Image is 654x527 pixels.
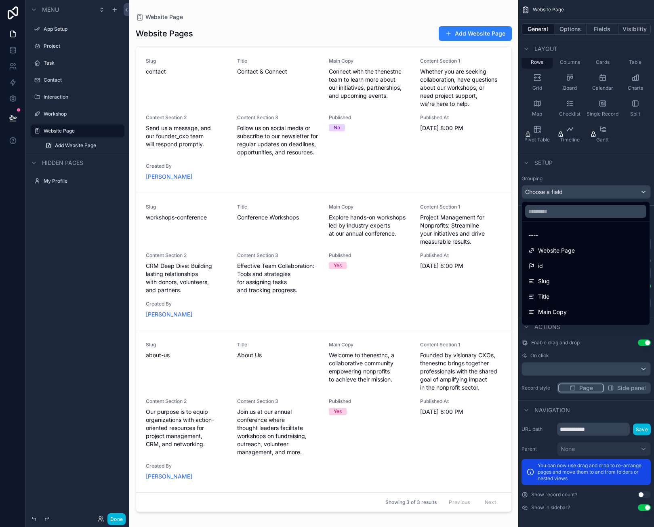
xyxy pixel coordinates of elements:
span: Slug [538,276,550,286]
a: [PERSON_NAME] [146,173,192,181]
span: Published At [420,398,502,405]
span: Explore hands-on workshops led by industry experts at our annual conference. [329,213,410,238]
div: Yes [334,408,342,415]
a: [PERSON_NAME] [146,310,192,318]
span: ---- [528,230,538,240]
span: contact [146,67,227,76]
span: Content Section 3 [237,398,319,405]
span: Created By [146,163,227,169]
span: workshops-conference [146,213,227,221]
span: Published At [420,252,502,259]
span: Contact & Connect [237,67,319,76]
a: SlugcontactTitleContact & ConnectMain CopyConnect with the thenestnc team to learn more about our... [136,46,511,192]
span: id [538,261,543,271]
span: Follow us on social media or subscribe to our newsletter for regular updates on deadlines, opport... [237,124,319,156]
span: Created By [146,301,227,307]
a: [PERSON_NAME] [146,472,192,481]
span: Published At [420,114,502,121]
span: Project Management for Nonprofits: Streamline your initiatives and drive measurable results. [420,213,502,246]
span: Content Section 1 [538,323,585,332]
h1: Website Pages [136,28,193,39]
span: Content Section 1 [420,341,502,348]
a: Website Page [136,13,183,21]
span: Conference Workshops [237,213,319,221]
span: Title [538,292,549,301]
span: Content Section 2 [146,252,227,259]
span: Connect with the thenestnc team to learn more about our initiatives, partnerships, and upcoming e... [329,67,410,100]
span: Title [237,204,319,210]
span: Main Copy [538,307,567,317]
span: Content Section 2 [146,114,227,121]
span: Slug [146,341,227,348]
span: Slug [146,58,227,64]
button: Add Website Page [439,26,512,41]
span: Main Copy [329,58,410,64]
a: Slugabout-usTitleAbout UsMain CopyWelcome to thenestnc, a collaborative community empowering nonp... [136,330,511,492]
span: Title [237,341,319,348]
a: Slugworkshops-conferenceTitleConference WorkshopsMain CopyExplore hands-on workshops led by indus... [136,192,511,330]
span: CRM Deep Dive: Building lasting relationships with donors, volunteers, and partners. [146,262,227,294]
span: Founded by visionary CXOs, thenestnc brings together professionals with the shared goal of amplif... [420,351,502,392]
span: Content Section 3 [237,252,319,259]
span: [DATE] 8:00 PM [420,124,502,132]
span: Effective Team Collaboration: Tools and strategies for assigning tasks and tracking progress. [237,262,319,294]
span: Welcome to thenestnc, a collaborative community empowering nonprofits to achieve their mission. [329,351,410,384]
span: Main Copy [329,204,410,210]
span: Content Section 2 [146,398,227,405]
span: Created By [146,463,227,469]
span: Content Section 3 [237,114,319,121]
span: Published [329,114,410,121]
span: Website Page [538,246,575,255]
span: Join us at our annual conference where thought leaders facilitate workshops on fundraising, outre... [237,408,319,456]
span: Website Page [145,13,183,21]
span: Content Section 1 [420,58,502,64]
span: Showing 3 of 3 results [385,499,437,506]
span: [DATE] 8:00 PM [420,408,502,416]
span: about-us [146,351,227,359]
div: No [334,124,340,131]
span: [DATE] 8:00 PM [420,262,502,270]
span: Send us a message, and our founder_cxo team will respond promptly. [146,124,227,148]
span: Published [329,252,410,259]
div: Yes [334,262,342,269]
span: Published [329,398,410,405]
span: Main Copy [329,341,410,348]
span: About Us [237,351,319,359]
span: Whether you are seeking collaboration, have questions about our workshops, or need project suppor... [420,67,502,108]
span: Our purpose is to equip organizations with action-oriented resources for project management, CRM,... [146,408,227,448]
span: Title [237,58,319,64]
span: Content Section 1 [420,204,502,210]
span: Slug [146,204,227,210]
